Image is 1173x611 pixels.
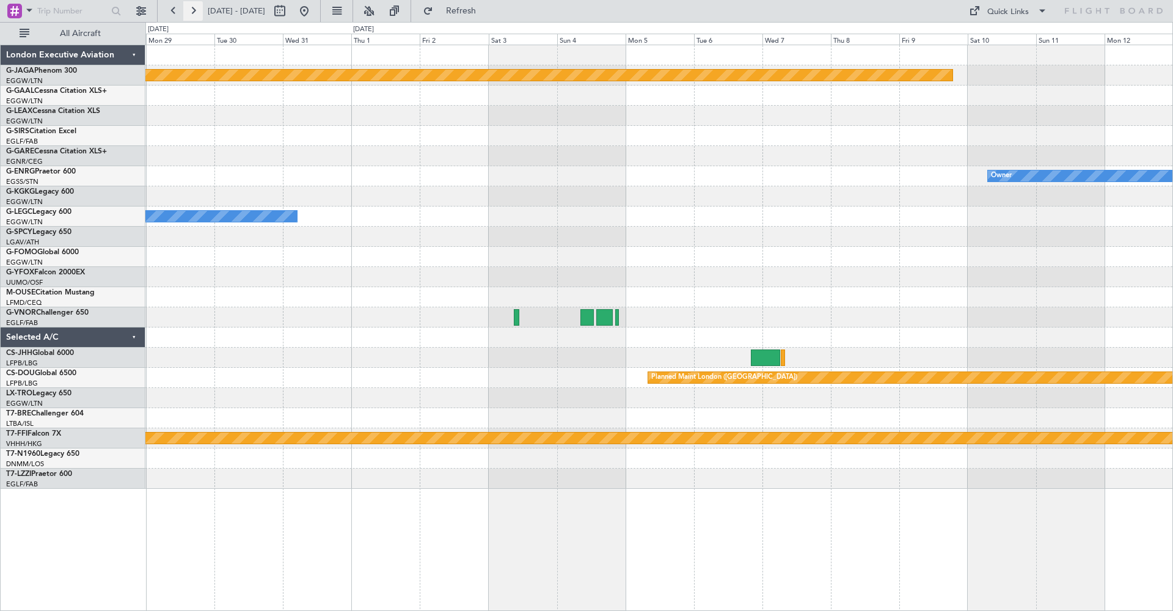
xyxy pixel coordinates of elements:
a: M-OUSECitation Mustang [6,289,95,296]
a: T7-BREChallenger 604 [6,410,84,417]
a: T7-FFIFalcon 7X [6,430,61,437]
a: LTBA/ISL [6,419,34,428]
span: G-LEAX [6,108,32,115]
span: G-FOMO [6,249,37,256]
div: Planned Maint London ([GEOGRAPHIC_DATA]) [651,368,797,387]
span: M-OUSE [6,289,35,296]
a: G-GARECessna Citation XLS+ [6,148,107,155]
div: Thu 1 [351,34,420,45]
div: Sun 11 [1036,34,1105,45]
div: Thu 8 [831,34,899,45]
a: LFPB/LBG [6,359,38,368]
a: EGNR/CEG [6,157,43,166]
a: EGGW/LTN [6,117,43,126]
a: EGSS/STN [6,177,38,186]
button: All Aircraft [13,24,133,43]
div: Sat 3 [489,34,557,45]
span: LX-TRO [6,390,32,397]
span: G-LEGC [6,208,32,216]
a: G-VNORChallenger 650 [6,309,89,316]
div: Tue 6 [694,34,762,45]
a: EGGW/LTN [6,218,43,227]
div: Quick Links [987,6,1029,18]
a: G-LEGCLegacy 600 [6,208,71,216]
span: T7-N1960 [6,450,40,458]
a: G-FOMOGlobal 6000 [6,249,79,256]
a: T7-N1960Legacy 650 [6,450,79,458]
a: LGAV/ATH [6,238,39,247]
span: CS-JHH [6,349,32,357]
a: G-ENRGPraetor 600 [6,168,76,175]
a: EGGW/LTN [6,258,43,267]
a: EGGW/LTN [6,97,43,106]
button: Quick Links [963,1,1053,21]
span: G-SIRS [6,128,29,135]
a: CS-JHHGlobal 6000 [6,349,74,357]
div: Mon 29 [146,34,214,45]
a: LFMD/CEQ [6,298,42,307]
a: G-SIRSCitation Excel [6,128,76,135]
span: G-GARE [6,148,34,155]
a: LFPB/LBG [6,379,38,388]
div: Tue 30 [214,34,283,45]
span: Refresh [436,7,487,15]
a: EGGW/LTN [6,399,43,408]
a: EGLF/FAB [6,480,38,489]
span: [DATE] - [DATE] [208,5,265,16]
a: EGLF/FAB [6,137,38,146]
a: VHHH/HKG [6,439,42,448]
div: Fri 2 [420,34,488,45]
span: G-YFOX [6,269,34,276]
div: Wed 31 [283,34,351,45]
span: G-KGKG [6,188,35,196]
a: EGLF/FAB [6,318,38,327]
a: EGGW/LTN [6,76,43,86]
span: T7-FFI [6,430,27,437]
span: G-VNOR [6,309,36,316]
div: Owner [991,167,1012,185]
a: T7-LZZIPraetor 600 [6,470,72,478]
div: Fri 9 [899,34,968,45]
div: Mon 12 [1105,34,1173,45]
a: LX-TROLegacy 650 [6,390,71,397]
button: Refresh [417,1,491,21]
a: G-KGKGLegacy 600 [6,188,74,196]
div: Mon 5 [626,34,694,45]
div: [DATE] [148,24,169,35]
a: G-LEAXCessna Citation XLS [6,108,100,115]
div: [DATE] [353,24,374,35]
span: G-ENRG [6,168,35,175]
span: G-JAGA [6,67,34,75]
span: G-SPCY [6,229,32,236]
a: CS-DOUGlobal 6500 [6,370,76,377]
div: Sat 10 [968,34,1036,45]
a: G-SPCYLegacy 650 [6,229,71,236]
a: DNMM/LOS [6,459,44,469]
a: G-JAGAPhenom 300 [6,67,77,75]
a: G-GAALCessna Citation XLS+ [6,87,107,95]
span: CS-DOU [6,370,35,377]
input: Trip Number [37,2,108,20]
span: G-GAAL [6,87,34,95]
a: EGGW/LTN [6,197,43,207]
span: T7-BRE [6,410,31,417]
a: UUMO/OSF [6,278,43,287]
a: G-YFOXFalcon 2000EX [6,269,85,276]
span: All Aircraft [32,29,129,38]
span: T7-LZZI [6,470,31,478]
div: Sun 4 [557,34,626,45]
div: Wed 7 [762,34,831,45]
